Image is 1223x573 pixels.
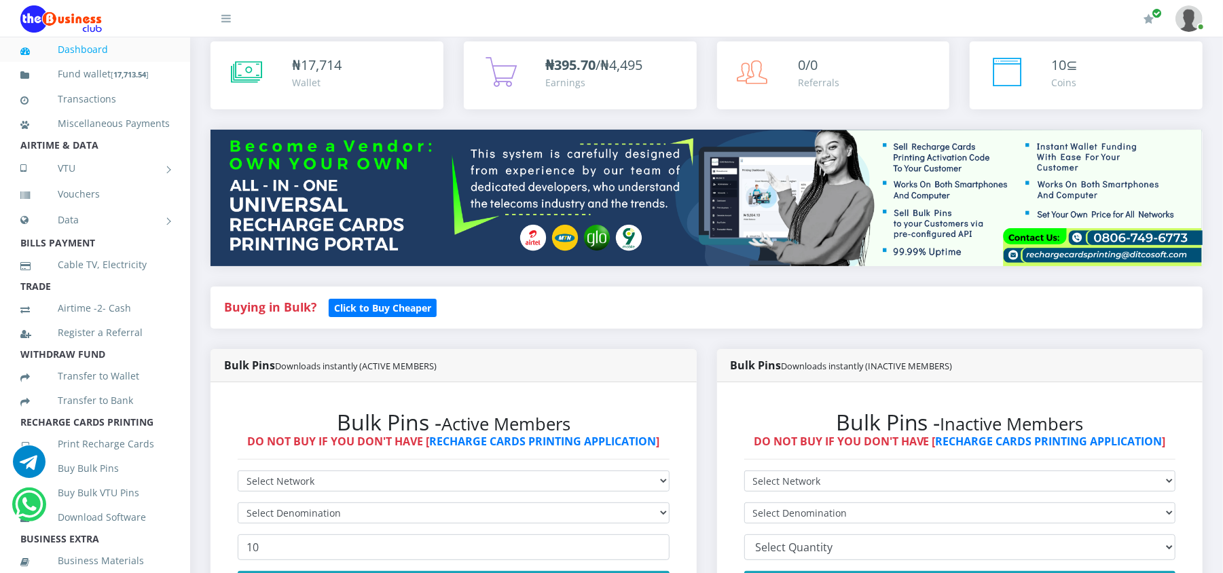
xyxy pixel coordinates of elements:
a: Cable TV, Electricity [20,249,170,280]
b: ₦395.70 [545,56,596,74]
strong: DO NOT BUY IF YOU DON'T HAVE [ ] [754,434,1166,449]
a: Buy Bulk Pins [20,453,170,484]
a: Transfer to Wallet [20,361,170,392]
img: User [1175,5,1203,32]
a: ₦17,714 Wallet [211,41,443,109]
i: Renew/Upgrade Subscription [1144,14,1154,24]
a: VTU [20,151,170,185]
div: Earnings [545,75,642,90]
a: RECHARGE CARDS PRINTING APPLICATION [429,434,656,449]
small: [ ] [111,69,149,79]
a: Dashboard [20,34,170,65]
span: /₦4,495 [545,56,642,74]
div: ₦ [292,55,342,75]
a: 0/0 Referrals [717,41,950,109]
a: Fund wallet[17,713.54] [20,58,170,90]
div: Wallet [292,75,342,90]
b: Click to Buy Cheaper [334,301,431,314]
small: Downloads instantly (INACTIVE MEMBERS) [782,360,953,372]
small: Active Members [441,412,570,436]
b: 17,713.54 [113,69,146,79]
a: Vouchers [20,179,170,210]
a: Transactions [20,84,170,115]
span: 17,714 [301,56,342,74]
small: Inactive Members [941,412,1084,436]
strong: Buying in Bulk? [224,299,316,315]
a: Chat for support [13,456,45,478]
a: Print Recharge Cards [20,428,170,460]
div: ⊆ [1051,55,1078,75]
a: Transfer to Bank [20,385,170,416]
input: Enter Quantity [238,534,670,560]
h2: Bulk Pins - [744,409,1176,435]
small: Downloads instantly (ACTIVE MEMBERS) [275,360,437,372]
a: Airtime -2- Cash [20,293,170,324]
h2: Bulk Pins - [238,409,670,435]
img: Logo [20,5,102,33]
span: 10 [1051,56,1066,74]
strong: Bulk Pins [731,358,953,373]
strong: DO NOT BUY IF YOU DON'T HAVE [ ] [247,434,659,449]
strong: Bulk Pins [224,358,437,373]
a: Buy Bulk VTU Pins [20,477,170,509]
img: multitenant_rcp.png [211,130,1203,265]
a: Data [20,203,170,237]
div: Coins [1051,75,1078,90]
span: Renew/Upgrade Subscription [1152,8,1162,18]
div: Referrals [799,75,840,90]
a: ₦395.70/₦4,495 Earnings [464,41,697,109]
a: Click to Buy Cheaper [329,299,437,315]
a: RECHARGE CARDS PRINTING APPLICATION [936,434,1163,449]
span: 0/0 [799,56,818,74]
a: Register a Referral [20,317,170,348]
a: Miscellaneous Payments [20,108,170,139]
a: Download Software [20,502,170,533]
a: Chat for support [16,498,43,521]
